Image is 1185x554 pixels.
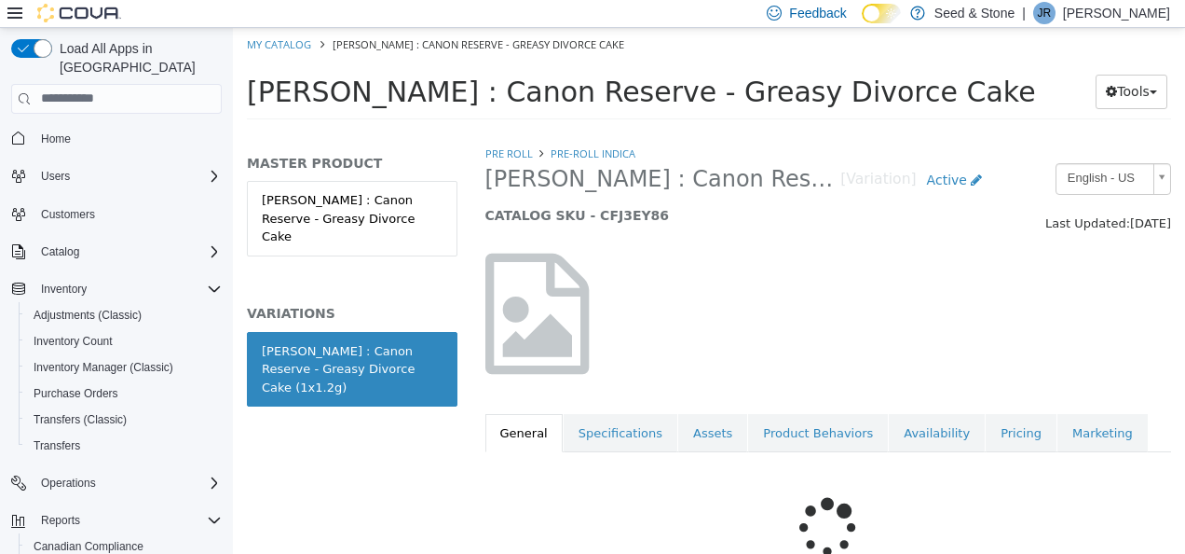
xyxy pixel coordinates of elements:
span: [PERSON_NAME] : Canon Reserve - Greasy Divorce Cake [14,48,803,80]
span: Operations [41,476,96,491]
p: Seed & Stone [934,2,1015,24]
span: Active [694,145,734,159]
button: Purchase Orders [19,381,229,407]
button: Inventory [4,276,229,302]
p: | [1022,2,1026,24]
span: [DATE] [897,188,938,202]
button: Customers [4,201,229,228]
a: Marketing [824,386,915,425]
a: Product Behaviors [515,386,655,425]
span: Inventory Count [26,330,222,353]
span: Feedback [789,4,846,22]
p: [PERSON_NAME] [1063,2,1170,24]
span: Inventory Count [34,334,113,349]
span: Transfers (Classic) [26,409,222,431]
span: Adjustments (Classic) [26,304,222,326]
span: Reports [34,509,222,532]
button: Reports [34,509,88,532]
span: Purchase Orders [26,382,222,405]
a: Purchase Orders [26,382,126,405]
img: Cova [37,4,121,22]
button: Tools [863,47,934,81]
button: Catalog [34,241,87,263]
a: [PERSON_NAME] : Canon Reserve - Greasy Divorce Cake [14,153,225,229]
a: Availability [656,386,752,425]
span: Users [34,165,222,187]
span: [PERSON_NAME] : Canon Reserve - Greasy Divorce Cake (1x1.2g) [252,137,608,166]
div: [PERSON_NAME] : Canon Reserve - Greasy Divorce Cake (1x1.2g) [29,314,210,369]
button: Users [34,165,77,187]
span: English - US [824,136,913,165]
span: Operations [34,472,222,494]
span: JR [1038,2,1052,24]
a: Inventory Manager (Classic) [26,356,181,379]
button: Operations [34,472,103,494]
a: My Catalog [14,9,78,23]
span: Customers [41,207,95,222]
button: Home [4,125,229,152]
a: Customers [34,203,102,226]
span: Last Updated: [812,188,897,202]
h5: VARIATIONS [14,277,225,294]
button: Operations [4,470,229,496]
span: Adjustments (Classic) [34,308,142,323]
span: [PERSON_NAME] : Canon Reserve - Greasy Divorce Cake [100,9,391,23]
span: Reports [41,513,80,528]
span: Transfers [26,435,222,457]
a: English - US [823,135,938,167]
a: General [252,386,330,425]
span: Catalog [34,241,222,263]
button: Users [4,163,229,189]
a: Transfers (Classic) [26,409,134,431]
span: Inventory [41,282,87,297]
a: Pre-roll Indica [318,118,402,132]
button: Transfers [19,433,229,459]
div: Jimmie Rao [1033,2,1056,24]
button: Catalog [4,239,229,265]
span: Inventory [34,278,222,300]
a: Pricing [753,386,824,425]
a: Specifications [331,386,444,425]
span: Canadian Compliance [34,539,143,554]
a: Inventory Count [26,330,120,353]
span: Catalog [41,244,79,259]
h5: CATALOG SKU - CFJ3EY86 [252,179,760,196]
button: Inventory [34,278,94,300]
span: Purchase Orders [34,386,118,401]
span: Home [34,127,222,150]
a: Pre roll [252,118,300,132]
span: Users [41,169,70,184]
span: Transfers (Classic) [34,412,127,427]
span: Transfers [34,438,80,453]
small: [Variation] [607,145,683,159]
button: Adjustments (Classic) [19,302,229,328]
span: Customers [34,202,222,226]
button: Inventory Count [19,328,229,354]
a: Transfers [26,435,88,457]
button: Inventory Manager (Classic) [19,354,229,381]
a: Assets [445,386,514,425]
a: Adjustments (Classic) [26,304,149,326]
span: Home [41,132,71,146]
span: Inventory Manager (Classic) [26,356,222,379]
input: Dark Mode [862,4,901,23]
button: Reports [4,507,229,533]
h5: MASTER PRODUCT [14,127,225,144]
a: Home [34,128,78,150]
span: Inventory Manager (Classic) [34,360,173,375]
span: Load All Apps in [GEOGRAPHIC_DATA] [52,39,222,76]
button: Transfers (Classic) [19,407,229,433]
span: Dark Mode [862,23,863,24]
